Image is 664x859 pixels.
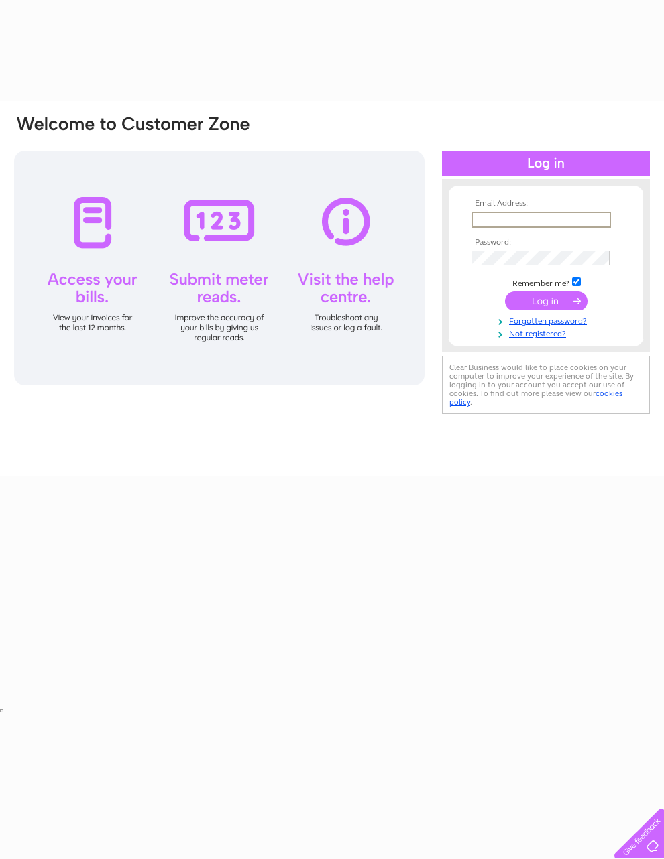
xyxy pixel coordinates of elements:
th: Email Address: [468,199,624,208]
th: Password: [468,238,624,247]
input: Submit [505,291,588,310]
a: Forgotten password? [472,314,624,326]
a: Not registered? [472,326,624,339]
div: Clear Business would like to place cookies on your computer to improve your experience of the sit... [442,356,650,414]
a: cookies policy [449,389,622,407]
td: Remember me? [468,275,624,289]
